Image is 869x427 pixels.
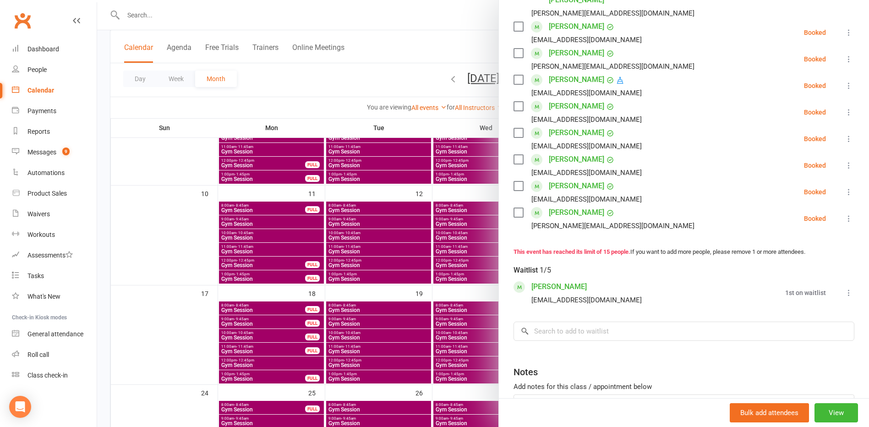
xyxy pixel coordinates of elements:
a: Tasks [12,266,97,286]
div: [EMAIL_ADDRESS][DOMAIN_NAME] [531,140,642,152]
div: [EMAIL_ADDRESS][DOMAIN_NAME] [531,114,642,126]
a: Dashboard [12,39,97,60]
a: Roll call [12,345,97,365]
div: Booked [804,189,826,195]
input: Search to add to waitlist [514,322,854,341]
div: Tasks [27,272,44,279]
a: [PERSON_NAME] [549,179,604,193]
a: Calendar [12,80,97,101]
div: Messages [27,148,56,156]
div: Assessments [27,252,73,259]
div: Class check-in [27,372,68,379]
a: Messages 9 [12,142,97,163]
div: [EMAIL_ADDRESS][DOMAIN_NAME] [531,167,642,179]
div: Waitlist [514,264,551,277]
div: Open Intercom Messenger [9,396,31,418]
div: If you want to add more people, please remove 1 or more attendees. [514,247,854,257]
div: Booked [804,215,826,222]
a: [PERSON_NAME] [549,126,604,140]
div: [EMAIL_ADDRESS][DOMAIN_NAME] [531,294,642,306]
a: [PERSON_NAME] [549,46,604,60]
a: Automations [12,163,97,183]
a: Workouts [12,224,97,245]
a: General attendance kiosk mode [12,324,97,345]
div: 1/5 [540,264,551,277]
a: Assessments [12,245,97,266]
a: [PERSON_NAME] [549,19,604,34]
div: Booked [804,109,826,115]
div: Booked [804,136,826,142]
div: Add notes for this class / appointment below [514,381,854,392]
div: Booked [804,56,826,62]
div: [PERSON_NAME][EMAIL_ADDRESS][DOMAIN_NAME] [531,60,694,72]
a: Clubworx [11,9,34,32]
div: Notes [514,366,538,378]
div: Booked [804,162,826,169]
div: People [27,66,47,73]
a: People [12,60,97,80]
div: [PERSON_NAME][EMAIL_ADDRESS][DOMAIN_NAME] [531,220,694,232]
span: 9 [62,148,70,155]
div: [EMAIL_ADDRESS][DOMAIN_NAME] [531,34,642,46]
div: Waivers [27,210,50,218]
div: Roll call [27,351,49,358]
a: Product Sales [12,183,97,204]
div: [EMAIL_ADDRESS][DOMAIN_NAME] [531,87,642,99]
div: Calendar [27,87,54,94]
a: [PERSON_NAME] [549,152,604,167]
strong: This event has reached its limit of 15 people. [514,248,630,255]
a: [PERSON_NAME] [549,72,604,87]
div: What's New [27,293,60,300]
div: Workouts [27,231,55,238]
div: Product Sales [27,190,67,197]
div: [EMAIL_ADDRESS][DOMAIN_NAME] [531,193,642,205]
div: General attendance [27,330,83,338]
a: Payments [12,101,97,121]
a: Class kiosk mode [12,365,97,386]
a: [PERSON_NAME] [549,205,604,220]
div: Booked [804,82,826,89]
div: Automations [27,169,65,176]
div: Reports [27,128,50,135]
a: Waivers [12,204,97,224]
a: [PERSON_NAME] [549,99,604,114]
button: Bulk add attendees [730,403,809,422]
div: Dashboard [27,45,59,53]
div: [PERSON_NAME][EMAIL_ADDRESS][DOMAIN_NAME] [531,7,694,19]
div: 1st on waitlist [785,290,826,296]
div: Payments [27,107,56,115]
a: What's New [12,286,97,307]
div: Booked [804,29,826,36]
button: View [814,403,858,422]
a: [PERSON_NAME] [531,279,587,294]
a: Reports [12,121,97,142]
